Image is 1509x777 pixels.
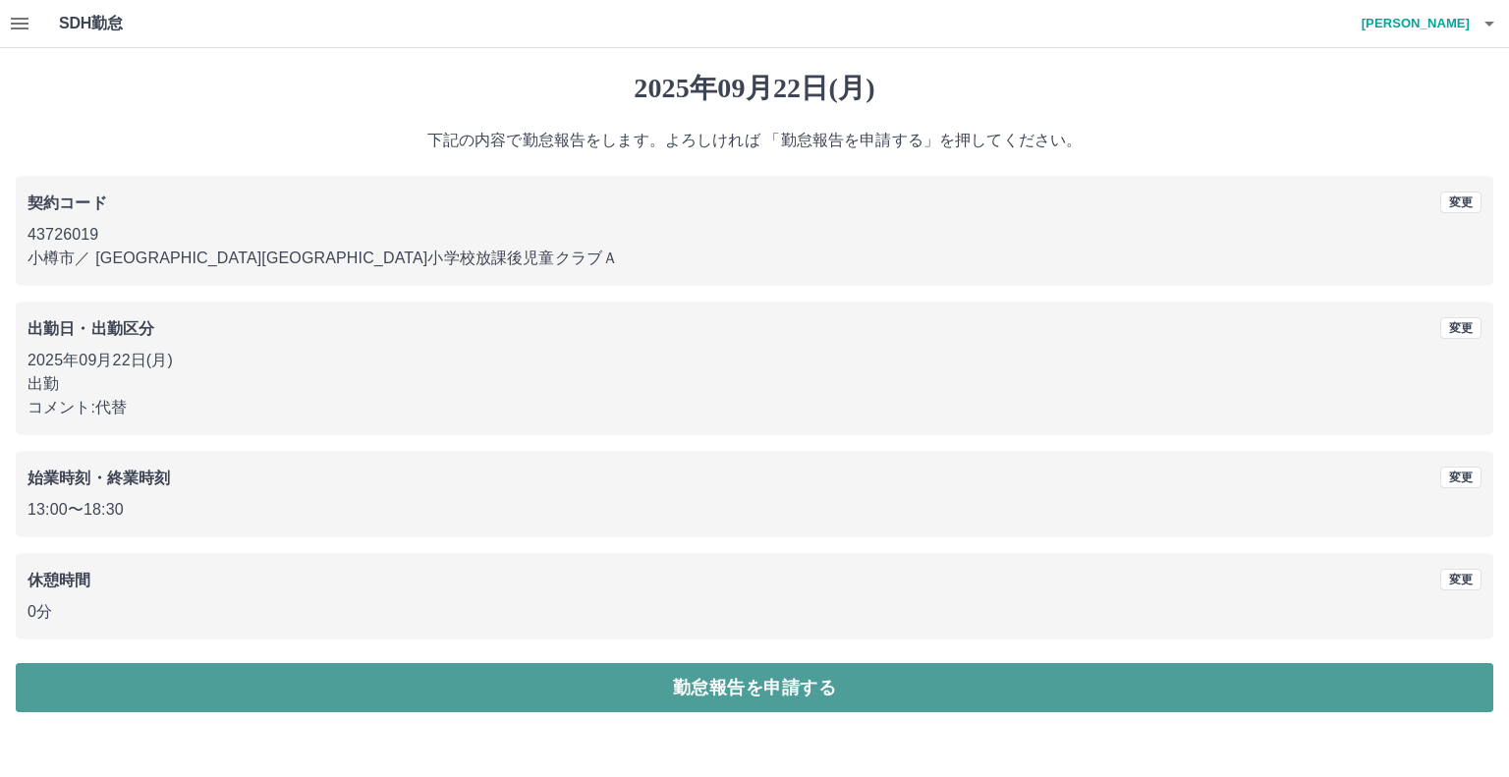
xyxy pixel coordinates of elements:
[28,349,1481,372] p: 2025年09月22日(月)
[1440,192,1481,213] button: 変更
[16,663,1493,712] button: 勤怠報告を申請する
[28,247,1481,270] p: 小樽市 ／ [GEOGRAPHIC_DATA][GEOGRAPHIC_DATA]小学校放課後児童クラブＡ
[28,320,154,337] b: 出勤日・出勤区分
[16,129,1493,152] p: 下記の内容で勤怠報告をします。よろしければ 「勤怠報告を申請する」を押してください。
[28,223,1481,247] p: 43726019
[28,498,1481,522] p: 13:00 〜 18:30
[16,72,1493,105] h1: 2025年09月22日(月)
[28,194,107,211] b: 契約コード
[28,372,1481,396] p: 出勤
[28,600,1481,624] p: 0分
[1440,569,1481,590] button: 変更
[28,470,170,486] b: 始業時刻・終業時刻
[28,396,1481,419] p: コメント: 代替
[28,572,91,588] b: 休憩時間
[1440,317,1481,339] button: 変更
[1440,467,1481,488] button: 変更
